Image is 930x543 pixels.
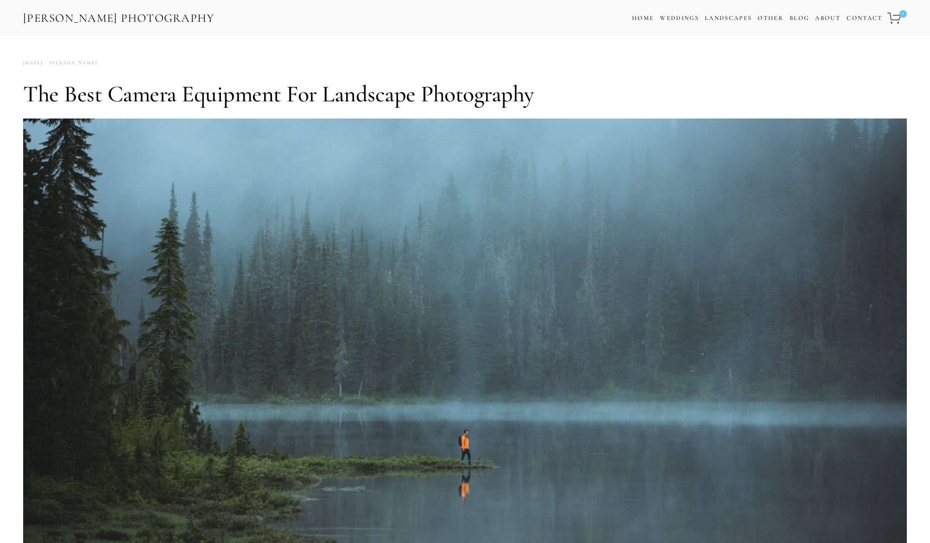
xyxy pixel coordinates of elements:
a: Contact [847,12,882,25]
a: Other [758,14,784,22]
a: About [815,12,841,25]
a: Blog [790,12,809,25]
span: 0 [899,10,907,18]
a: Home [632,12,654,25]
h1: The Best Camera Equipment for Landscape Photography [23,80,907,108]
time: [DATE] [23,57,43,69]
a: Weddings [660,14,699,22]
a: Landscapes [705,14,752,22]
a: [PERSON_NAME] [43,57,98,69]
a: [PERSON_NAME] Photography [22,8,215,29]
a: 0 items in cart [886,7,908,29]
